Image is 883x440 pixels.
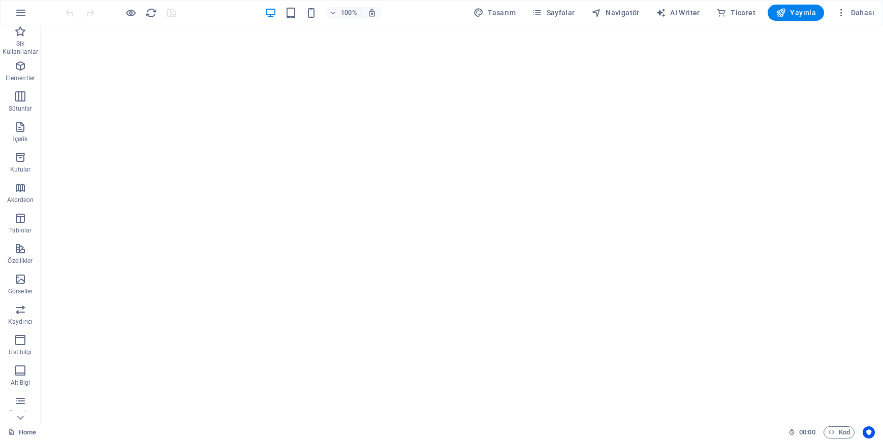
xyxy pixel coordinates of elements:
[591,8,640,18] span: Navigatör
[587,5,644,21] button: Navigatör
[145,7,157,19] button: reload
[474,8,516,18] span: Tasarım
[712,5,760,21] button: Ticaret
[11,379,30,387] p: Alt Bigi
[13,135,27,143] p: İçerik
[799,426,815,438] span: 00 00
[789,426,815,438] h6: Oturum süresi
[776,8,816,18] span: Yayınla
[8,318,33,326] p: Kaydırıcı
[828,426,850,438] span: Kod
[7,196,34,204] p: Akordeon
[469,5,520,21] div: Tasarım (Ctrl+Alt+Y)
[824,426,855,438] button: Kod
[145,7,157,19] i: Sayfayı yeniden yükleyin
[806,428,808,436] span: :
[8,287,33,295] p: Görseller
[716,8,755,18] span: Ticaret
[528,5,579,21] button: Sayfalar
[768,5,824,21] button: Yayınla
[863,426,875,438] button: Usercentrics
[8,426,36,438] a: Seçimi iptal etmek için tıkla. Sayfaları açmak için çift tıkla
[652,5,704,21] button: AI Writer
[469,5,520,21] button: Tasarım
[341,7,357,19] h6: 100%
[9,226,32,234] p: Tablolar
[367,8,376,17] i: Yeniden boyutlandırmada yakınlaştırma düzeyini seçilen cihaza uyacak şekilde otomatik olarak ayarla.
[656,8,700,18] span: AI Writer
[532,8,575,18] span: Sayfalar
[832,5,878,21] button: Dahası
[8,257,33,265] p: Özellikler
[9,105,33,113] p: Sütunlar
[326,7,362,19] button: 100%
[9,409,31,417] p: Formlar
[6,74,35,82] p: Elementler
[124,7,137,19] button: Ön izleme modundan çıkıp düzenlemeye devam etmek için buraya tıklayın
[10,165,31,174] p: Kutular
[9,348,31,356] p: Üst bilgi
[836,8,874,18] span: Dahası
